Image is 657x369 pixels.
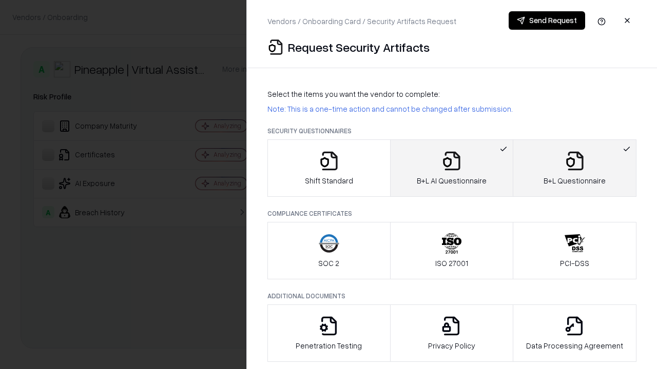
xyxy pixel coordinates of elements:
[267,89,636,99] p: Select the items you want the vendor to complete:
[560,258,589,269] p: PCI-DSS
[267,16,456,27] p: Vendors / Onboarding Card / Security Artifacts Request
[513,304,636,362] button: Data Processing Agreement
[267,292,636,300] p: Additional Documents
[435,258,468,269] p: ISO 27001
[390,222,514,279] button: ISO 27001
[544,175,606,186] p: B+L Questionnaire
[267,209,636,218] p: Compliance Certificates
[428,340,475,351] p: Privacy Policy
[390,304,514,362] button: Privacy Policy
[296,340,362,351] p: Penetration Testing
[513,222,636,279] button: PCI-DSS
[417,175,487,186] p: B+L AI Questionnaire
[509,11,585,30] button: Send Request
[513,139,636,197] button: B+L Questionnaire
[267,104,636,114] p: Note: This is a one-time action and cannot be changed after submission.
[267,127,636,135] p: Security Questionnaires
[288,39,430,55] p: Request Security Artifacts
[318,258,339,269] p: SOC 2
[267,222,391,279] button: SOC 2
[305,175,353,186] p: Shift Standard
[267,139,391,197] button: Shift Standard
[390,139,514,197] button: B+L AI Questionnaire
[526,340,623,351] p: Data Processing Agreement
[267,304,391,362] button: Penetration Testing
